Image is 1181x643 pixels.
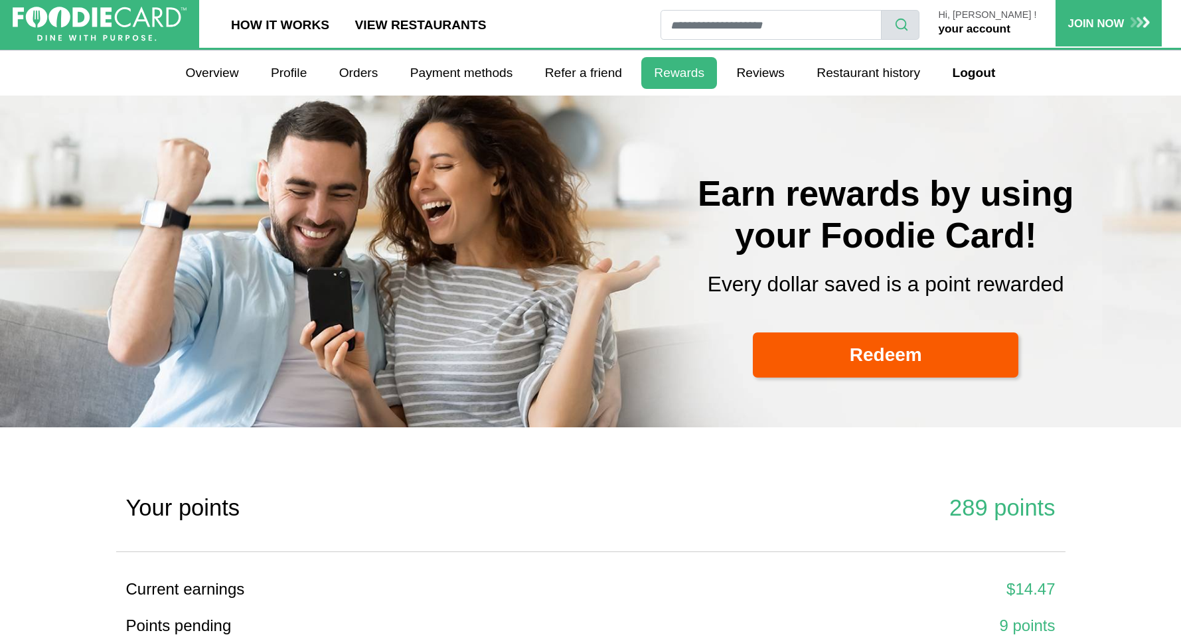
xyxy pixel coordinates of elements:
[601,614,1056,638] div: 9 points
[601,491,1056,526] div: 289 points
[804,57,933,89] a: Restaurant history
[126,577,581,601] div: Current earnings
[938,22,1010,35] a: your account
[258,57,320,89] a: Profile
[601,577,1056,601] div: $14.47
[398,57,526,89] a: Payment methods
[753,332,1018,378] a: Redeem
[881,10,919,40] button: search
[601,173,1172,257] h2: Earn rewards by using your Foodie Card!
[641,57,717,89] a: Rewards
[724,57,797,89] a: Reviews
[13,7,187,42] img: FoodieCard; Eat, Drink, Save, Donate
[126,491,581,526] div: Your points
[532,57,635,89] a: Refer a friend
[938,10,1036,21] p: Hi, [PERSON_NAME] !
[173,57,251,89] a: Overview
[126,614,581,638] div: Points pending
[939,57,1008,89] a: Logout
[601,269,1172,301] p: Every dollar saved is a point rewarded
[327,57,391,89] a: Orders
[661,10,882,40] input: restaurant search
